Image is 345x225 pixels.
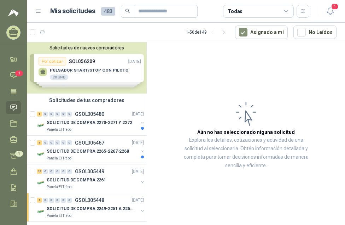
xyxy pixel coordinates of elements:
p: GSOL005467 [75,140,104,145]
p: Explora los detalles, cotizaciones y actividad de una solicitud al seleccionarla. Obtén informaci... [182,136,310,170]
p: GSOL005448 [75,198,104,203]
p: SOLICITUD DE COMPRA 2249-2251 A 2256-2258 Y 2262 [47,206,135,212]
button: Asignado a mi [235,26,288,39]
div: 0 [43,112,48,117]
p: SOLICITUD DE COMPRA 2265-2267-2268 [47,148,129,155]
p: Panela El Trébol [47,156,72,161]
a: 29 0 0 0 0 0 GSOL005449[DATE] Company LogoSOLICITUD DE COMPRA 2261Panela El Trébol [37,167,145,190]
p: [DATE] [132,168,144,175]
div: 1 - 50 de 149 [186,27,229,38]
p: [DATE] [132,197,144,204]
div: 0 [61,140,66,145]
div: 0 [43,198,48,203]
div: Solicitudes de nuevos compradoresPor cotizarSOL056209[DATE] PULSADOR START/STOP CON PILOTO20 UNDP... [27,42,147,94]
div: 0 [61,198,66,203]
span: 1 [331,3,339,10]
button: No Leídos [293,26,337,39]
div: Solicitudes de tus compradores [27,94,147,107]
img: Company Logo [37,179,45,187]
p: [DATE] [132,140,144,146]
div: 4 [37,198,42,203]
div: 0 [55,140,60,145]
a: 1 0 0 0 0 0 GSOL005480[DATE] Company LogoSOLICITUD DE COMPRA 2270-2271 Y 2272Panela El Trébol [37,110,145,133]
img: Logo peakr [8,9,19,17]
a: 1 [6,149,21,162]
div: 0 [43,140,48,145]
div: 0 [67,169,72,174]
p: SOLICITUD DE COMPRA 2270-2271 Y 2272 [47,119,132,126]
div: 0 [67,112,72,117]
img: Company Logo [37,207,45,216]
p: Panela El Trébol [47,184,72,190]
span: 483 [101,7,115,16]
p: Panela El Trébol [47,127,72,133]
div: 1 [37,112,42,117]
span: 1 [15,151,23,157]
p: GSOL005480 [75,112,104,117]
div: 0 [49,198,54,203]
div: 0 [67,140,72,145]
div: 0 [55,169,60,174]
h1: Mis solicitudes [50,6,95,16]
div: 0 [55,112,60,117]
div: Todas [228,7,242,15]
div: 0 [61,169,66,174]
img: Company Logo [37,121,45,130]
button: Solicitudes de nuevos compradores [30,45,144,50]
button: 1 [324,5,337,18]
div: 3 [37,140,42,145]
p: [DATE] [132,111,144,118]
div: 0 [49,140,54,145]
div: 0 [61,112,66,117]
a: 4 0 0 0 0 0 GSOL005448[DATE] Company LogoSOLICITUD DE COMPRA 2249-2251 A 2256-2258 Y 2262Panela E... [37,196,145,219]
p: GSOL005449 [75,169,104,174]
p: Panela El Trébol [47,213,72,219]
div: 0 [43,169,48,174]
img: Company Logo [37,150,45,158]
h3: Aún no has seleccionado niguna solicitud [197,128,295,136]
div: 29 [37,169,42,174]
span: search [125,9,130,13]
div: 0 [49,112,54,117]
a: 1 [6,69,21,82]
a: 3 0 0 0 0 0 GSOL005467[DATE] Company LogoSOLICITUD DE COMPRA 2265-2267-2268Panela El Trébol [37,139,145,161]
div: 0 [55,198,60,203]
span: 1 [15,71,23,76]
p: SOLICITUD DE COMPRA 2261 [47,177,106,184]
div: 0 [67,198,72,203]
div: 0 [49,169,54,174]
